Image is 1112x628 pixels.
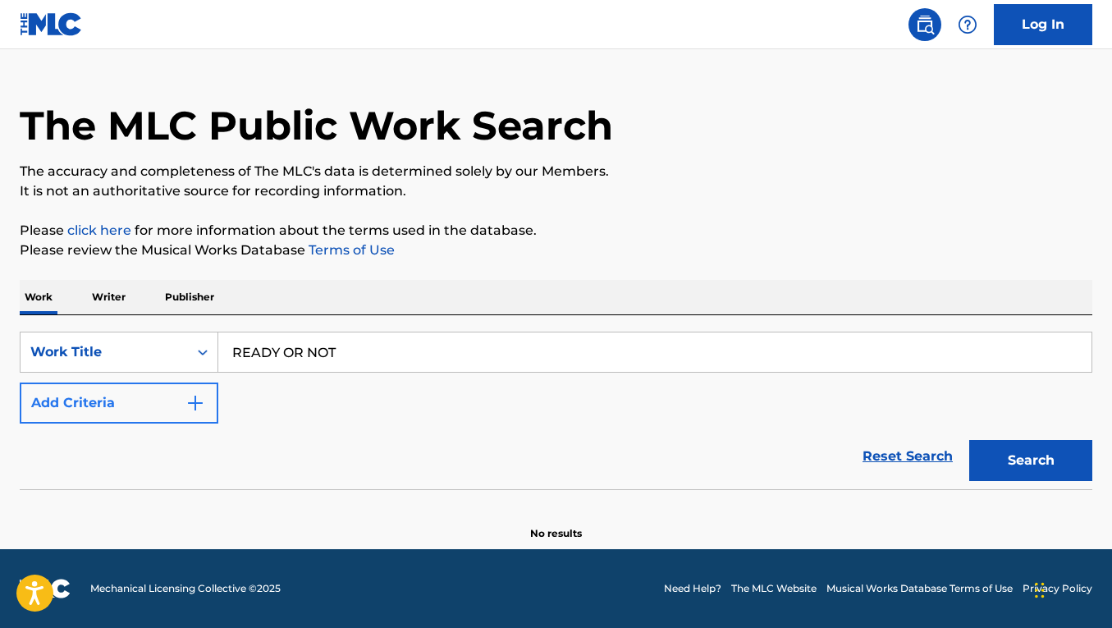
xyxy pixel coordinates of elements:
p: The accuracy and completeness of The MLC's data is determined solely by our Members. [20,162,1092,181]
div: Help [951,8,984,41]
p: No results [530,507,582,541]
a: Log In [994,4,1092,45]
p: It is not an authoritative source for recording information. [20,181,1092,201]
img: help [958,15,977,34]
button: Search [969,440,1092,481]
a: Terms of Use [305,242,395,258]
a: Reset Search [854,438,961,474]
a: Privacy Policy [1023,581,1092,596]
p: Please for more information about the terms used in the database. [20,221,1092,241]
p: Please review the Musical Works Database [20,241,1092,260]
img: MLC Logo [20,12,83,36]
img: 9d2ae6d4665cec9f34b9.svg [185,393,205,413]
p: Writer [87,280,130,314]
a: Musical Works Database Terms of Use [826,581,1013,596]
p: Publisher [160,280,219,314]
form: Search Form [20,332,1092,489]
button: Add Criteria [20,383,218,424]
span: Mechanical Licensing Collective © 2025 [90,581,281,596]
img: logo [20,579,71,598]
div: Work Title [30,342,178,362]
img: search [915,15,935,34]
div: Drag [1035,566,1045,615]
iframe: Chat Widget [1030,549,1112,628]
a: Public Search [908,8,941,41]
p: Work [20,280,57,314]
h1: The MLC Public Work Search [20,101,613,150]
a: The MLC Website [731,581,817,596]
a: click here [67,222,131,238]
a: Need Help? [664,581,721,596]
